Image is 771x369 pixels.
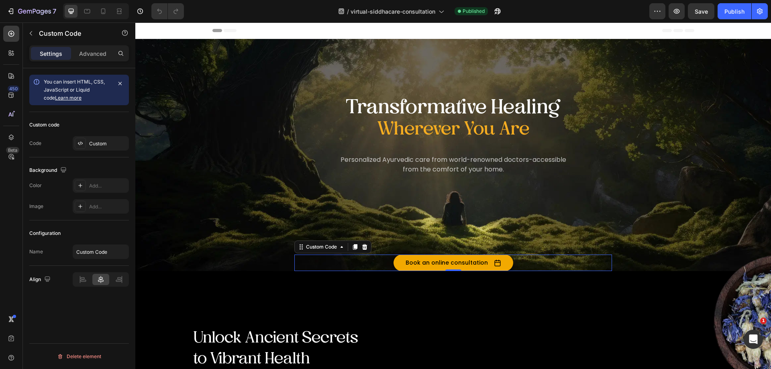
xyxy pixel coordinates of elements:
div: Add... [89,182,127,190]
div: Delete element [57,352,101,361]
p: Custom Code [39,29,107,38]
div: Name [29,248,43,255]
div: Custom [89,140,127,147]
div: Image [29,203,43,210]
span: / [347,7,349,16]
p: Settings [40,49,62,58]
button: Book an online consultation [258,232,378,249]
h1: Unlock Ancient Secrets to Vibrant Health [57,303,579,347]
iframe: Design area [135,22,771,369]
div: Color [29,182,42,189]
div: Align [29,274,52,285]
span: You can insert HTML, CSS, JavaScript or Liquid code [44,79,105,101]
img: gempages_522458741719696139-9027dd62-610f-40d7-909d-23f4664cc981.webp [578,232,636,364]
div: Beta [6,147,19,153]
div: Background [29,165,68,176]
div: Publish [724,7,744,16]
p: Personalized Ayurvedic care from world-renowned doctors-accessible from the comfort of your home. [160,133,476,152]
p: 7 [53,6,56,16]
button: Delete element [29,350,129,363]
p: Advanced [79,49,106,58]
h1: Wherever You Are [159,96,477,116]
div: Custom Code [169,221,203,228]
span: Save [695,8,708,15]
button: 7 [3,3,60,19]
div: Code [29,140,41,147]
div: Configuration [29,230,61,237]
button: Publish [718,3,751,19]
span: Published [463,8,485,15]
span: 1 [760,318,767,324]
button: Save [688,3,714,19]
div: Custom code [29,121,59,128]
iframe: Intercom live chat [744,330,763,349]
div: Undo/Redo [151,3,184,19]
div: 450 [8,86,19,92]
span: virtual-siddhacare-consultation [351,7,435,16]
a: Learn more [55,95,82,101]
h1: Transformative Healing [159,57,477,96]
div: Add... [89,203,127,210]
